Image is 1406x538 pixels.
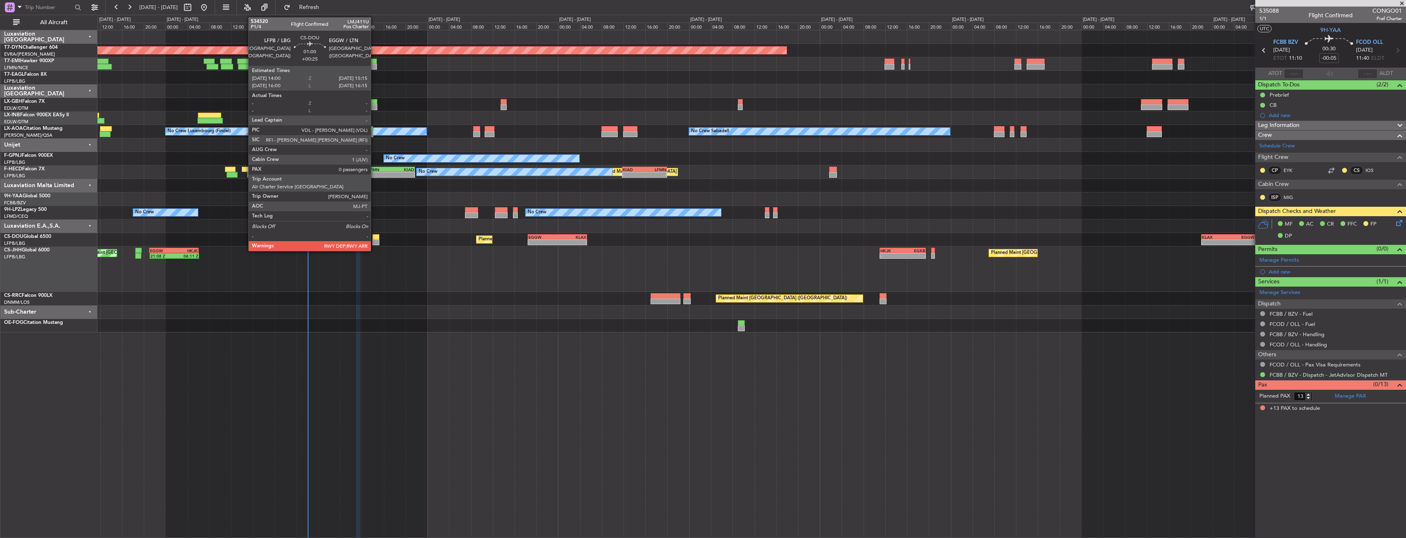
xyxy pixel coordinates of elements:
div: - [391,172,414,177]
a: EVRA/[PERSON_NAME] [4,51,55,57]
div: 16:00 [776,23,798,30]
div: 08:00 [1125,23,1147,30]
div: LFMN [368,167,391,172]
a: FCBB / BZV - Dispatch - JetAdvisor Dispatch MT [1270,371,1388,378]
a: LFMN/NCE [4,65,28,71]
div: EGGW [150,248,174,253]
span: Pax [1258,380,1267,390]
span: Dispatch [1258,299,1281,309]
span: 9H-LPZ [4,207,20,212]
a: FCOD / OLL - Handling [1270,341,1327,348]
div: 04:00 [841,23,863,30]
div: ISP [1268,193,1281,202]
div: 00:00 [558,23,580,30]
a: FCBB / BZV - Handling [1270,331,1324,338]
a: LFPB/LBG [4,240,25,246]
a: EYK [1284,167,1302,174]
a: DNMM/LOS [4,299,29,305]
div: [DATE] - [DATE] [821,16,853,23]
span: 11:40 [1356,54,1369,63]
div: HKJK [174,248,198,253]
div: 12:00 [885,23,907,30]
div: 16:00 [1169,23,1191,30]
input: --:-- [1284,69,1304,79]
span: 535088 [1259,7,1279,15]
div: 16:00 [1038,23,1059,30]
a: OE-FOGCitation Mustang [4,320,63,325]
div: 08:00 [209,23,231,30]
div: 16:00 [907,23,929,30]
span: ELDT [1371,54,1384,63]
button: Refresh [280,1,329,14]
div: Add new [1269,268,1402,275]
a: 9H-LPZLegacy 500 [4,207,47,212]
div: 16:00 [384,23,406,30]
div: 16:00 [122,23,144,30]
a: MIG [1284,194,1302,201]
div: 00:00 [820,23,841,30]
div: 04:00 [318,23,340,30]
span: CS-DOU [4,234,23,239]
div: 20:00 [929,23,950,30]
span: Pref Charter [1372,15,1402,22]
a: CS-DOUGlobal 6500 [4,234,51,239]
span: 9H-YAA [1320,26,1341,34]
span: (0/13) [1373,380,1388,389]
span: DP [1285,232,1292,240]
div: 08:00 [471,23,493,30]
div: 00:00 [951,23,973,30]
a: CS-RRCFalcon 900LX [4,293,52,298]
div: 04:00 [449,23,471,30]
span: LX-INB [4,113,20,118]
a: LX-GBHFalcon 7X [4,99,45,104]
span: 00:30 [1322,45,1336,53]
a: FCBB/BZV [4,200,26,206]
div: 12:00 [755,23,776,30]
span: FCOD OLL [1356,38,1383,47]
div: 12:00 [624,23,645,30]
span: Dispatch To-Dos [1258,80,1299,90]
div: No Crew [419,166,438,178]
span: FP [1370,220,1377,228]
div: [DATE] - [DATE] [429,16,460,23]
div: 08:00 [602,23,624,30]
div: - [880,253,903,258]
a: F-GPNJFalcon 900EX [4,153,53,158]
span: LX-GBH [4,99,22,104]
span: Services [1258,277,1279,287]
div: 04:00 [188,23,209,30]
div: 12:00 [100,23,122,30]
div: No Crew Luxembourg (Findel) [168,125,231,138]
div: - [558,240,586,245]
div: Prebrief [1270,91,1289,98]
div: EGGW [528,235,557,240]
div: 04:00 [711,23,732,30]
a: T7-EAGLFalcon 8X [4,72,47,77]
span: CR [1327,220,1334,228]
span: Refresh [292,5,327,10]
a: LFPB/LBG [4,159,25,165]
span: (2/2) [1377,80,1388,89]
span: CS-RRC [4,293,22,298]
a: Schedule Crew [1259,142,1295,150]
div: 06:11 Z [175,253,198,258]
span: Leg Information [1258,121,1299,130]
div: [DATE] - [DATE] [99,16,131,23]
div: 20:00 [1060,23,1082,30]
div: 00:00 [689,23,711,30]
div: EGKB [903,248,925,253]
div: 12:00 [493,23,515,30]
span: MF [1285,220,1293,228]
a: LX-AOACitation Mustang [4,126,63,131]
div: - [623,172,644,177]
label: Planned PAX [1259,392,1290,400]
a: LFPB/LBG [4,173,25,179]
div: [DATE] - [DATE] [1083,16,1114,23]
a: FCBB / BZV - Fuel [1270,310,1313,317]
div: 20:00 [798,23,820,30]
div: - [1202,240,1228,245]
div: 12:00 [1016,23,1038,30]
div: 21:08 Z [150,253,174,258]
div: LFMN [644,167,666,172]
a: Manage Permits [1259,256,1299,264]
